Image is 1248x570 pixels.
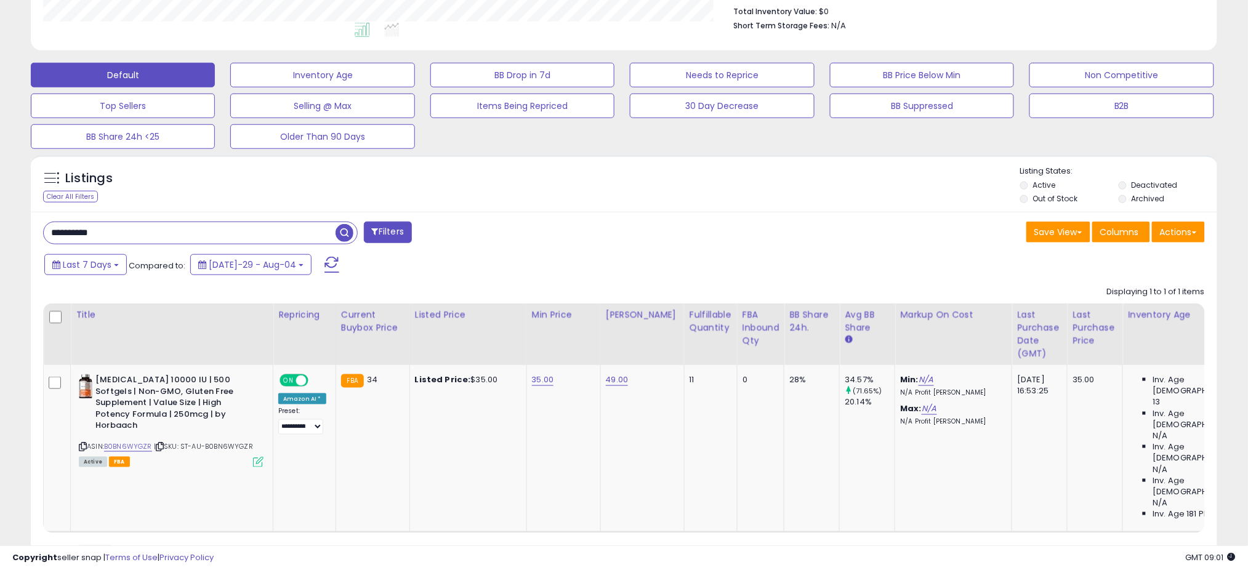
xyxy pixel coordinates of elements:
div: Displaying 1 to 1 of 1 items [1107,286,1205,298]
span: 34 [367,374,377,385]
span: N/A [1153,430,1167,441]
div: $35.00 [415,374,517,385]
div: seller snap | | [12,552,214,564]
button: BB Share 24h <25 [31,124,215,149]
span: [DATE]-29 - Aug-04 [209,259,296,271]
button: BB Suppressed [830,94,1014,118]
div: [PERSON_NAME] [606,308,679,321]
span: | SKU: ST-AU-B0BN6WYGZR [154,441,253,451]
div: Avg BB Share [845,308,890,334]
span: 13 [1153,396,1160,407]
span: FBA [109,457,130,467]
button: Inventory Age [230,63,414,87]
img: 415OqcGn9WL._SL40_.jpg [79,374,92,399]
span: Last 7 Days [63,259,111,271]
div: 0 [743,374,775,385]
div: Current Buybox Price [341,308,405,334]
small: FBA [341,374,364,388]
span: ON [281,375,296,386]
label: Deactivated [1131,180,1177,190]
button: Needs to Reprice [630,63,814,87]
button: Selling @ Max [230,94,414,118]
span: Compared to: [129,260,185,271]
button: Non Competitive [1029,63,1214,87]
div: Fulfillable Quantity [690,308,732,334]
strong: Copyright [12,552,57,563]
a: N/A [922,403,936,415]
span: N/A [1153,464,1167,475]
label: Out of Stock [1033,193,1078,204]
button: Top Sellers [31,94,215,118]
label: Archived [1131,193,1164,204]
div: 11 [690,374,728,385]
div: [DATE] 16:53:25 [1017,374,1058,396]
button: B2B [1029,94,1214,118]
b: [MEDICAL_DATA] 10000 IU | 500 Softgels | Non-GMO, Gluten Free Supplement | Value Size | High Pote... [95,374,245,435]
div: Clear All Filters [43,191,98,203]
div: Preset: [278,407,326,435]
a: Privacy Policy [159,552,214,563]
a: 35.00 [532,374,554,386]
span: N/A [1153,497,1167,508]
div: 20.14% [845,396,895,407]
span: Columns [1100,226,1139,238]
button: Older Than 90 Days [230,124,414,149]
h5: Listings [65,170,113,187]
div: Markup on Cost [900,308,1007,321]
a: B0BN6WYGZR [104,441,152,452]
small: (71.65%) [853,386,882,396]
span: 2025-08-12 09:01 GMT [1186,552,1236,563]
button: Items Being Repriced [430,94,614,118]
p: Listing States: [1020,166,1217,177]
button: Filters [364,222,412,243]
p: N/A Profit [PERSON_NAME] [900,388,1002,397]
b: Max: [900,403,922,414]
th: The percentage added to the cost of goods (COGS) that forms the calculator for Min & Max prices. [895,303,1012,365]
b: Listed Price: [415,374,471,385]
a: N/A [919,374,933,386]
button: Save View [1026,222,1090,243]
span: OFF [307,375,326,386]
div: Min Price [532,308,595,321]
div: Repricing [278,308,331,321]
button: Last 7 Days [44,254,127,275]
div: Title [76,308,268,321]
b: Total Inventory Value: [733,6,817,17]
div: 28% [789,374,830,385]
b: Min: [900,374,919,385]
button: Columns [1092,222,1150,243]
b: Short Term Storage Fees: [733,20,829,31]
button: Default [31,63,215,87]
button: 30 Day Decrease [630,94,814,118]
div: 34.57% [845,374,895,385]
a: Terms of Use [105,552,158,563]
div: ASIN: [79,374,264,465]
button: [DATE]-29 - Aug-04 [190,254,312,275]
p: N/A Profit [PERSON_NAME] [900,417,1002,426]
div: FBA inbound Qty [743,308,779,347]
li: $0 [733,3,1196,18]
button: Actions [1152,222,1205,243]
span: All listings currently available for purchase on Amazon [79,457,107,467]
div: 35.00 [1073,374,1113,385]
div: Last Purchase Price [1073,308,1117,347]
div: Listed Price [415,308,521,321]
span: Inv. Age 181 Plus: [1153,508,1217,520]
div: BB Share 24h. [789,308,834,334]
div: Amazon AI * [278,393,326,404]
div: Last Purchase Date (GMT) [1017,308,1062,360]
button: BB Drop in 7d [430,63,614,87]
label: Active [1033,180,1056,190]
button: BB Price Below Min [830,63,1014,87]
small: Avg BB Share. [845,334,852,345]
span: N/A [831,20,846,31]
a: 49.00 [606,374,629,386]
